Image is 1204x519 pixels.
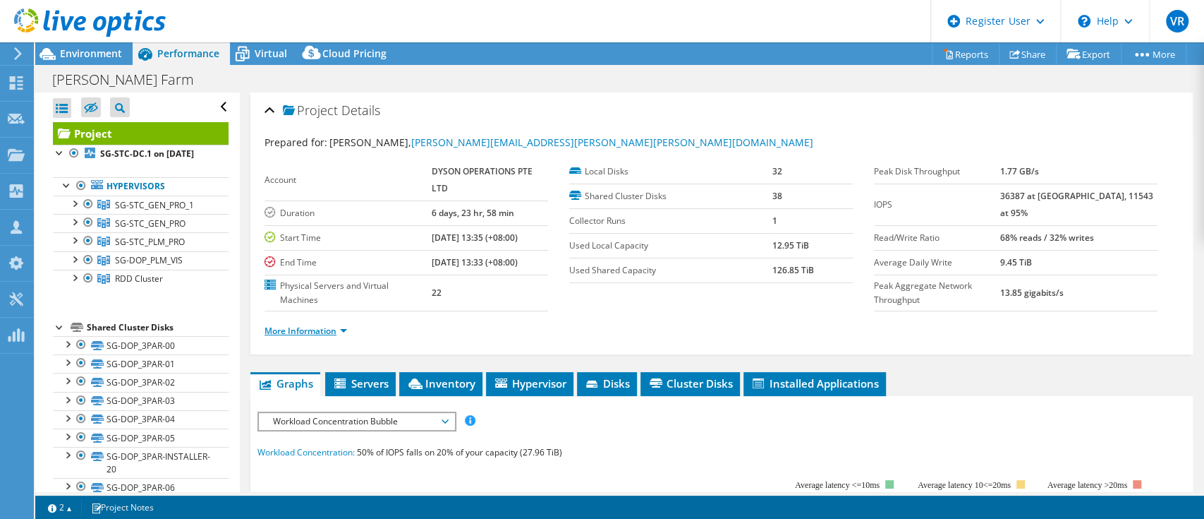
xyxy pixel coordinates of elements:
[874,198,1000,212] label: IOPS
[341,102,380,119] span: Details
[432,207,514,219] b: 6 days, 23 hr, 58 min
[432,287,442,299] b: 22
[357,446,562,458] span: 50% of IOPS falls on 20% of your capacity (27.96 TiB)
[264,325,347,337] a: More Information
[772,190,782,202] b: 38
[772,215,777,227] b: 1
[411,136,813,149] a: [PERSON_NAME][EMAIL_ADDRESS][PERSON_NAME][PERSON_NAME][DOMAIN_NAME]
[257,376,313,390] span: Graphs
[1047,480,1127,490] text: Average latency >20ms
[999,43,1057,65] a: Share
[569,263,772,278] label: Used Shared Capacity
[1166,10,1188,32] span: VR
[1000,190,1153,219] b: 36387 at [GEOGRAPHIC_DATA], 11543 at 95%
[53,410,229,429] a: SG-DOP_3PAR-04
[1056,43,1121,65] a: Export
[772,239,808,251] b: 12.95 TiB
[115,236,185,248] span: SG-STC_PLM_PRO
[1121,43,1186,65] a: More
[1000,165,1039,177] b: 1.77 GB/s
[874,165,1000,179] label: Peak Disk Throughput
[1000,287,1064,299] b: 13.85 gigabits/s
[264,206,432,220] label: Duration
[264,136,327,149] label: Prepared for:
[157,47,219,60] span: Performance
[53,145,229,163] a: SG-STC-DC.1 on [DATE]
[38,499,82,516] a: 2
[53,214,229,232] a: SG-STC_GEN_PRO
[647,376,733,390] span: Cluster Disks
[60,47,122,60] span: Environment
[932,43,999,65] a: Reports
[432,256,518,268] b: [DATE] 13:33 (+08:00)
[569,189,772,203] label: Shared Cluster Disks
[874,256,1000,270] label: Average Daily Write
[264,231,432,245] label: Start Time
[493,376,566,390] span: Hypervisor
[432,232,518,244] b: [DATE] 13:35 (+08:00)
[53,196,229,214] a: SG-STC_GEN_PRO_1
[53,177,229,196] a: Hypervisors
[432,165,533,194] b: DYSON OPERATIONS PTE LTD
[115,273,163,285] span: RDD Cluster
[795,480,880,490] tspan: Average latency <=10ms
[255,47,287,60] span: Virtual
[750,376,879,390] span: Installed Applications
[584,376,630,390] span: Disks
[264,279,432,307] label: Physical Servers and Virtual Machines
[100,148,194,160] b: SG-STC-DC.1 on [DATE]
[406,376,475,390] span: Inventory
[53,429,229,447] a: SG-DOP_3PAR-05
[264,256,432,270] label: End Time
[53,392,229,410] a: SG-DOP_3PAR-03
[569,165,772,179] label: Local Disks
[46,72,216,88] h1: [PERSON_NAME] Farm
[264,173,432,187] label: Account
[115,199,194,211] span: SG-STC_GEN_PRO_1
[1000,232,1094,244] b: 68% reads / 32% writes
[918,480,1011,490] tspan: Average latency 10<=20ms
[569,214,772,228] label: Collector Runs
[329,136,813,149] span: [PERSON_NAME],
[283,104,338,118] span: Project
[53,373,229,391] a: SG-DOP_3PAR-02
[53,354,229,373] a: SG-DOP_3PAR-01
[53,122,229,145] a: Project
[874,231,1000,245] label: Read/Write Ratio
[569,239,772,253] label: Used Local Capacity
[1000,256,1032,268] b: 9.45 TiB
[1078,15,1090,28] svg: \n
[81,499,164,516] a: Project Notes
[53,336,229,354] a: SG-DOP_3PAR-00
[257,446,355,458] span: Workload Concentration:
[332,376,389,390] span: Servers
[53,270,229,288] a: RDD Cluster
[53,478,229,496] a: SG-DOP_3PAR-06
[772,165,782,177] b: 32
[115,254,183,266] span: SG-DOP_PLM_VIS
[874,279,1000,307] label: Peak Aggregate Network Throughput
[53,447,229,478] a: SG-DOP_3PAR-INSTALLER-20
[772,264,813,276] b: 126.85 TiB
[53,251,229,270] a: SG-DOP_PLM_VIS
[87,319,229,336] div: Shared Cluster Disks
[266,413,447,430] span: Workload Concentration Bubble
[53,232,229,251] a: SG-STC_PLM_PRO
[115,217,186,229] span: SG-STC_GEN_PRO
[322,47,387,60] span: Cloud Pricing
